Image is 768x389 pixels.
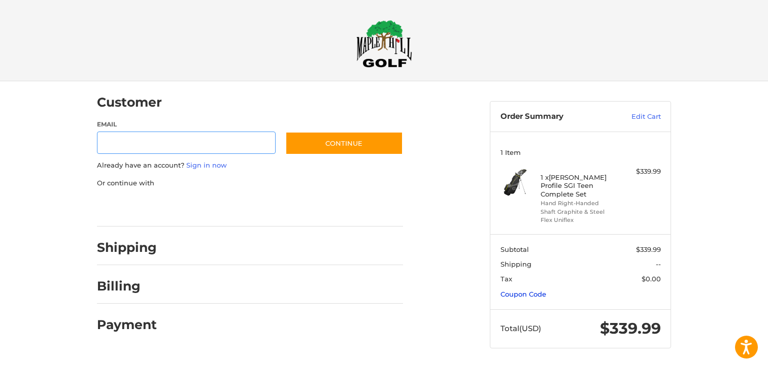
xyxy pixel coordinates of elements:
span: $339.99 [636,245,661,253]
h2: Payment [97,317,157,333]
h3: Order Summary [500,112,610,122]
p: Already have an account? [97,160,403,171]
span: -- [656,260,661,268]
h2: Customer [97,94,162,110]
img: Maple Hill Golf [356,20,412,68]
label: Email [97,120,276,129]
a: Coupon Code [500,290,546,298]
li: Shaft Graphite & Steel [541,208,618,216]
div: $339.99 [621,167,661,177]
h2: Shipping [97,240,157,255]
span: Subtotal [500,245,529,253]
span: Tax [500,275,512,283]
a: Sign in now [186,161,227,169]
a: Edit Cart [610,112,661,122]
span: $0.00 [642,275,661,283]
iframe: PayPal-venmo [266,198,342,216]
span: Total (USD) [500,323,541,333]
span: Shipping [500,260,531,268]
h2: Billing [97,278,156,294]
span: $339.99 [600,319,661,338]
p: Or continue with [97,178,403,188]
button: Continue [285,132,403,155]
iframe: PayPal-paypal [94,198,170,216]
iframe: PayPal-paylater [180,198,256,216]
h3: 1 Item [500,148,661,156]
h4: 1 x [PERSON_NAME] Profile SGI Teen Complete Set [541,173,618,198]
li: Flex Uniflex [541,216,618,224]
li: Hand Right-Handed [541,199,618,208]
